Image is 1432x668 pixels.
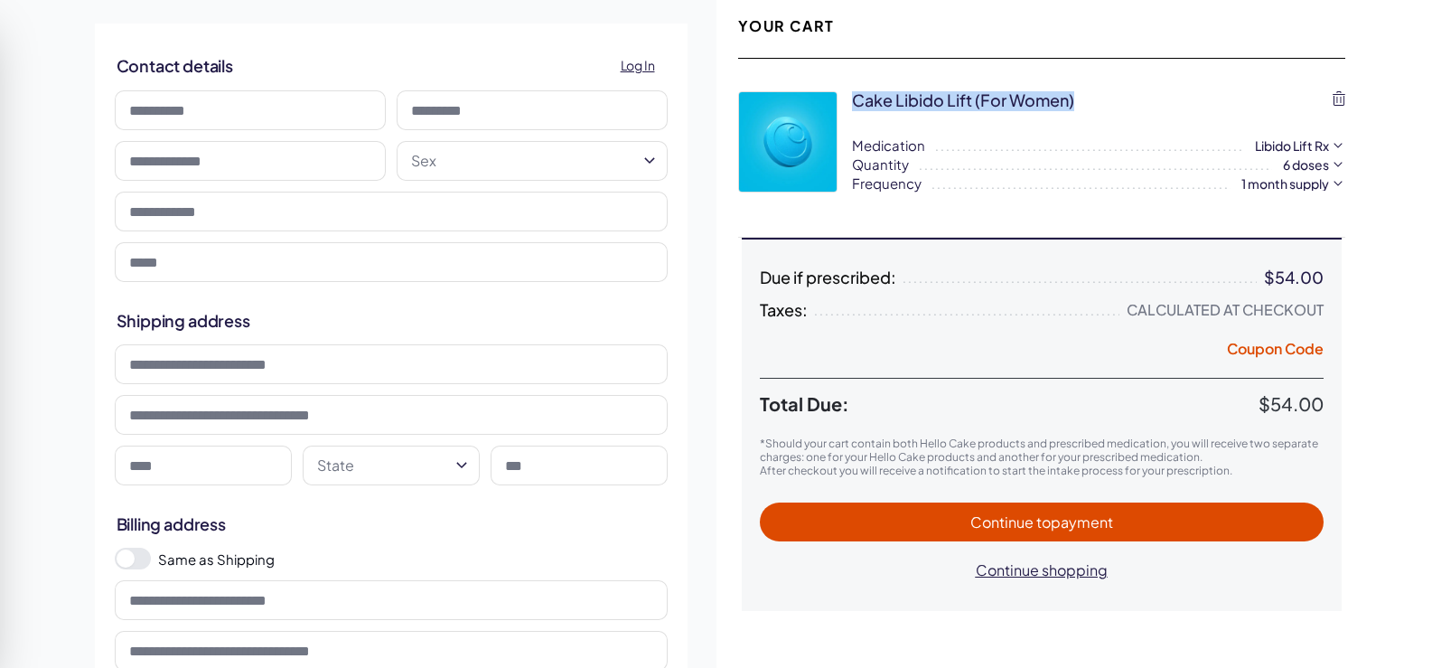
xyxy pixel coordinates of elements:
[158,550,668,569] label: Same as Shipping
[760,503,1324,541] button: Continue topayment
[852,136,925,155] span: Medication
[117,309,666,332] h2: Shipping address
[852,174,922,193] span: Frequency
[760,437,1324,464] p: *Should your cart contain both Hello Cake products and prescribed medication, you will receive tw...
[739,92,837,192] img: p3ZtQTX4dfw0aP9sqBphP7GDoJYYEv1Qyfw0SU36.webp
[1259,392,1324,415] span: $54.00
[1036,513,1113,532] span: to payment
[1127,301,1324,319] div: Calculated at Checkout
[852,155,909,174] span: Quantity
[760,393,1259,415] span: Total Due:
[738,16,835,36] h2: Your Cart
[976,560,1108,579] span: Continue shopping
[117,48,666,83] h2: Contact details
[117,513,666,535] h2: Billing address
[621,55,655,76] span: Log In
[760,301,808,319] span: Taxes:
[760,464,1232,477] span: After checkout you will receive a notification to start the intake process for your prescription.
[1227,339,1324,364] button: Coupon Code
[610,48,666,83] a: Log In
[970,513,1113,532] span: Continue
[958,550,1126,589] button: Continue shopping
[852,89,1074,111] div: Cake Libido Lift (for Women)
[760,268,896,287] span: Due if prescribed:
[1264,268,1324,287] div: $54.00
